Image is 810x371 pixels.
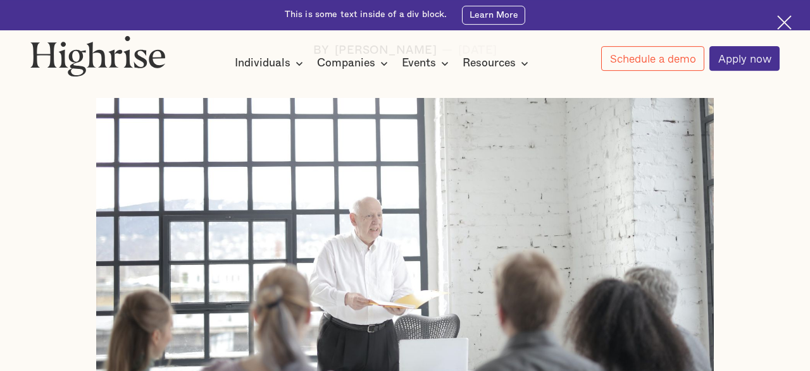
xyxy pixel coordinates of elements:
[402,56,452,71] div: Events
[463,56,532,71] div: Resources
[777,15,792,30] img: Cross icon
[463,56,516,71] div: Resources
[235,56,290,71] div: Individuals
[709,46,780,71] a: Apply now
[317,56,392,71] div: Companies
[402,56,436,71] div: Events
[235,56,307,71] div: Individuals
[285,9,447,21] div: This is some text inside of a div block.
[601,46,704,71] a: Schedule a demo
[30,35,166,76] img: Highrise logo
[317,56,375,71] div: Companies
[462,6,525,25] a: Learn More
